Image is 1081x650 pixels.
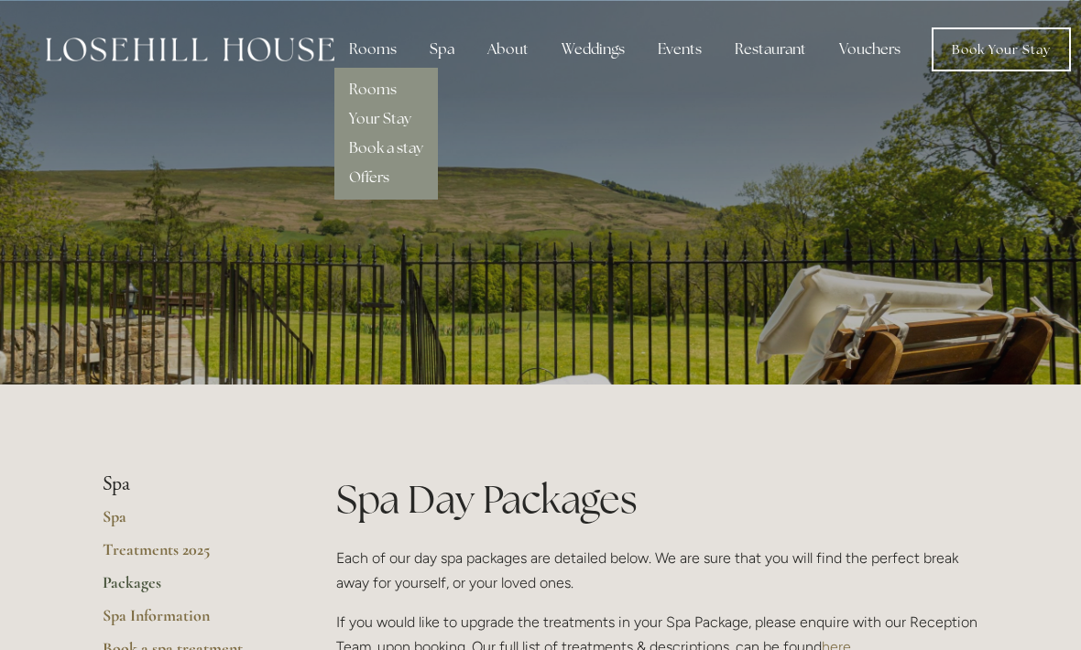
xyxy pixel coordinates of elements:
p: Each of our day spa packages are detailed below. We are sure that you will find the perfect break... [336,546,978,595]
div: Rooms [334,31,411,68]
li: Spa [103,472,278,496]
a: Vouchers [824,31,915,68]
div: Spa [415,31,469,68]
h1: Spa Day Packages [336,472,978,526]
a: Book Your Stay [932,27,1071,71]
a: Rooms [349,80,397,99]
div: Events [643,31,716,68]
a: Packages [103,572,278,605]
a: Spa [103,506,278,539]
img: Losehill House [46,38,334,61]
a: Book a stay [349,138,423,157]
div: Restaurant [720,31,821,68]
div: About [473,31,543,68]
a: Offers [349,168,389,187]
a: Your Stay [349,109,411,128]
a: Spa Information [103,605,278,638]
a: Treatments 2025 [103,539,278,572]
div: Weddings [547,31,639,68]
